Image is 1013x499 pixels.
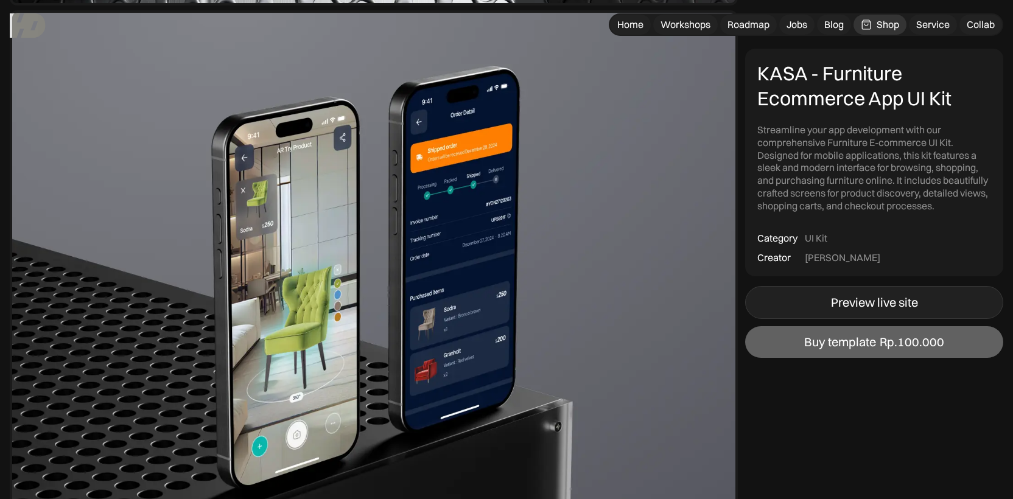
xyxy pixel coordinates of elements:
[909,15,957,35] a: Service
[805,252,880,265] div: [PERSON_NAME]
[831,295,918,310] div: Preview live site
[967,18,995,31] div: Collab
[880,335,944,349] div: Rp.100.000
[805,232,827,245] div: UI Kit
[745,326,1003,358] a: Buy templateRp.100.000
[916,18,950,31] div: Service
[653,15,718,35] a: Workshops
[617,18,643,31] div: Home
[720,15,777,35] a: Roadmap
[959,15,1002,35] a: Collab
[757,61,991,111] div: KASA - Furniture Ecommerce App UI Kit
[757,124,991,212] div: Streamline your app development with our comprehensive Furniture E-commerce UI Kit. Designed for ...
[824,18,844,31] div: Blog
[877,18,899,31] div: Shop
[804,335,876,349] div: Buy template
[854,15,906,35] a: Shop
[745,286,1003,319] a: Preview live site
[727,18,769,31] div: Roadmap
[661,18,710,31] div: Workshops
[757,252,791,265] div: Creator
[610,15,651,35] a: Home
[779,15,815,35] a: Jobs
[817,15,851,35] a: Blog
[787,18,807,31] div: Jobs
[757,232,797,245] div: Category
